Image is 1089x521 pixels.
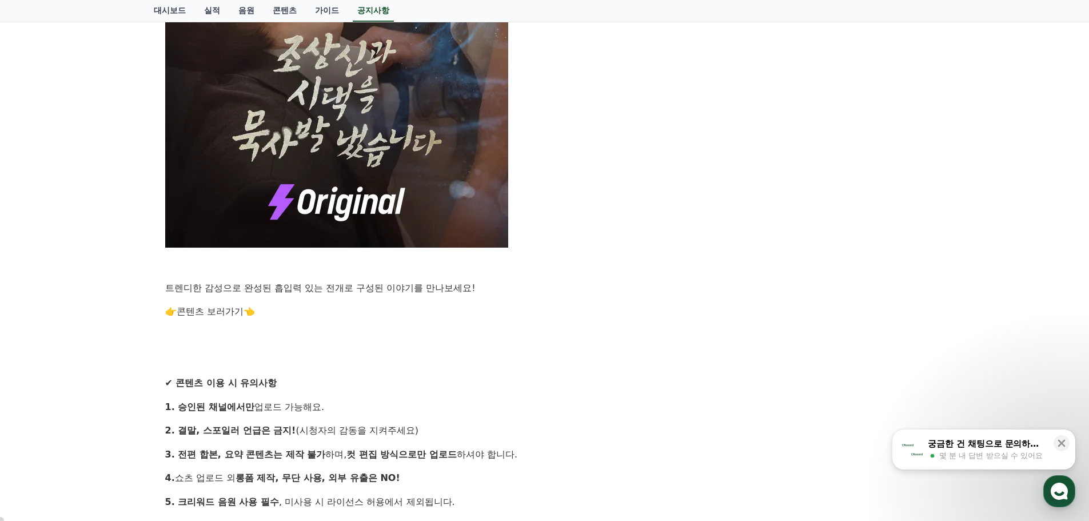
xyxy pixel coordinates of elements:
[165,304,924,319] p: 👉 👈
[177,306,244,317] a: 콘텐츠 보러가기
[165,425,296,436] strong: 2. 결말, 스포일러 언급은 금지!
[346,449,457,460] strong: 컷 편집 방식으로만 업로드
[75,363,147,391] a: 대화
[165,377,277,388] strong: ✔ 콘텐츠 이용 시 유의사항
[165,496,280,507] strong: 5. 크리워드 음원 사용 필수
[165,401,254,412] strong: 1. 승인된 채널에서만
[105,380,118,389] span: 대화
[236,472,400,483] strong: 롱폼 제작, 무단 사용, 외부 유출은 NO!
[165,447,924,462] p: 하며, 하셔야 합니다.
[165,471,924,486] p: 쇼츠 업로드 외
[165,281,924,296] p: 트렌디한 감성으로 완성된 흡입력 있는 전개로 구성된 이야기를 만나보세요!
[147,363,220,391] a: 설정
[165,423,924,438] p: (시청자의 감동을 지켜주세요)
[3,363,75,391] a: 홈
[165,472,175,483] strong: 4.
[177,380,190,389] span: 설정
[36,380,43,389] span: 홈
[165,495,924,510] p: , 미사용 시 라이선스 허용에서 제외됩니다.
[165,400,924,415] p: 업로드 가능해요.
[165,449,326,460] strong: 3. 전편 합본, 요약 콘텐츠는 제작 불가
